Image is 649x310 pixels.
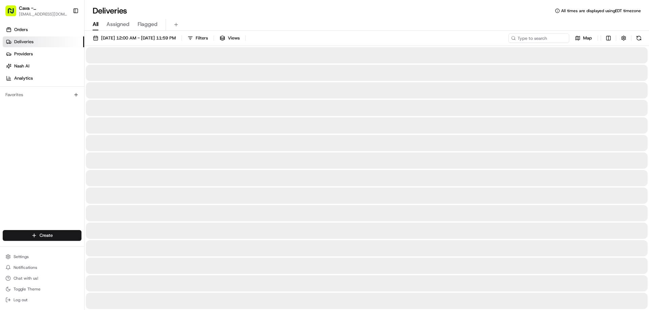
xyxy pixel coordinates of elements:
[19,5,67,11] button: Cava - [GEOGRAPHIC_DATA]
[217,33,243,43] button: Views
[196,35,208,41] span: Filters
[40,232,53,238] span: Create
[14,297,27,303] span: Log out
[185,33,211,43] button: Filters
[101,35,176,41] span: [DATE] 12:00 AM - [DATE] 11:59 PM
[561,8,641,13] span: All times are displayed using EDT timezone
[14,63,29,69] span: Nash AI
[3,73,84,84] a: Analytics
[3,284,81,294] button: Toggle Theme
[93,20,98,28] span: All
[228,35,240,41] span: Views
[3,49,84,59] a: Providers
[583,35,592,41] span: Map
[3,263,81,272] button: Notifications
[93,5,127,16] h1: Deliveries
[138,20,158,28] span: Flagged
[3,24,84,35] a: Orders
[14,265,37,270] span: Notifications
[3,230,81,241] button: Create
[14,39,33,45] span: Deliveries
[3,3,70,19] button: Cava - [GEOGRAPHIC_DATA][EMAIL_ADDRESS][DOMAIN_NAME]
[14,254,29,259] span: Settings
[14,51,33,57] span: Providers
[3,61,84,72] a: Nash AI
[19,11,67,17] button: [EMAIL_ADDRESS][DOMAIN_NAME]
[3,252,81,261] button: Settings
[14,276,38,281] span: Chat with us!
[14,27,28,33] span: Orders
[3,89,81,100] div: Favorites
[508,33,569,43] input: Type to search
[90,33,179,43] button: [DATE] 12:00 AM - [DATE] 11:59 PM
[14,286,41,292] span: Toggle Theme
[14,75,33,81] span: Analytics
[3,274,81,283] button: Chat with us!
[3,295,81,305] button: Log out
[572,33,595,43] button: Map
[106,20,129,28] span: Assigned
[634,33,644,43] button: Refresh
[3,36,84,47] a: Deliveries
